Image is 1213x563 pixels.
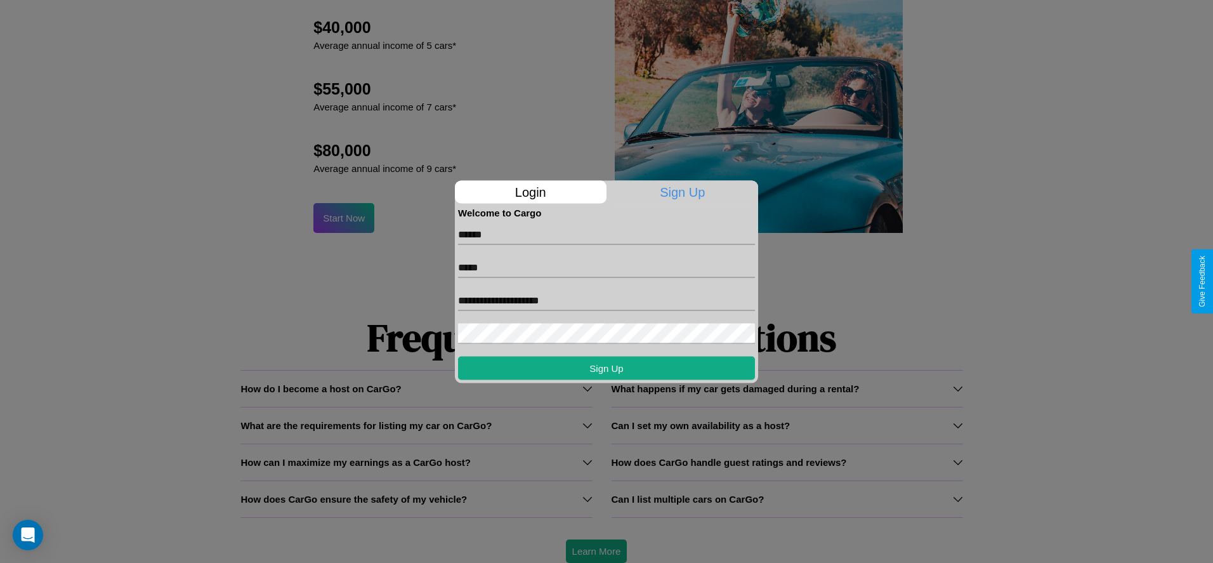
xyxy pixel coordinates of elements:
[458,207,755,218] h4: Welcome to Cargo
[607,180,759,203] p: Sign Up
[13,520,43,550] div: Open Intercom Messenger
[455,180,606,203] p: Login
[1198,256,1207,307] div: Give Feedback
[458,356,755,380] button: Sign Up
